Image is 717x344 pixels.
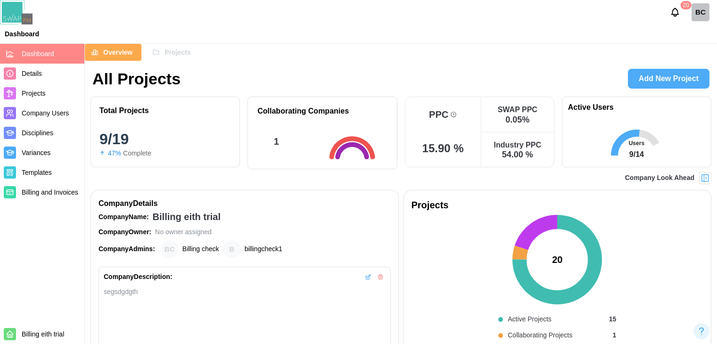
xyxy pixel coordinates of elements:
[108,148,121,159] div: 47%
[22,149,50,156] span: Variances
[257,106,349,116] h1: Collaborating Companies
[182,244,219,254] div: Billing check
[625,173,694,183] div: Company Look Ahead
[223,240,241,258] div: billingcheck1
[274,134,279,149] div: 1
[103,44,132,60] span: Overview
[412,198,704,213] div: Projects
[85,44,141,61] button: Overview
[508,314,552,325] div: Active Projects
[568,103,614,113] h1: Active Users
[153,210,221,224] div: Billing eith trial
[628,69,709,89] a: Add New Project
[422,143,464,154] div: 15.90 %
[155,227,212,238] div: No owner assigned
[161,240,179,258] div: Billing check
[22,129,53,137] span: Disciplines
[639,69,699,88] span: Add New Project
[99,245,155,253] strong: Company Admins:
[22,169,52,176] span: Templates
[502,150,533,159] div: 54.00 %
[667,4,683,20] button: Notifications
[494,140,541,149] div: Industry PPC
[99,198,391,210] div: Company Details
[701,173,710,183] img: Project Look Ahead Button
[680,1,691,9] div: 20
[22,188,78,196] span: Billing and Invoices
[123,148,151,159] div: Complete
[99,212,149,222] div: Company Name:
[692,3,709,21] a: Billing check
[104,287,386,297] div: segsdgdgth
[99,106,149,115] div: Total Projects
[22,109,69,117] span: Company Users
[692,3,709,21] div: BC
[22,330,64,338] span: Billing eith trial
[505,115,529,124] div: 0.05 %
[552,253,562,267] div: 20
[508,330,572,341] div: Collaborating Projects
[104,272,172,282] div: Company Description:
[92,68,181,89] h1: All Projects
[22,90,46,97] span: Projects
[609,314,617,325] div: 15
[429,110,448,119] div: PPC
[165,44,190,60] span: Projects
[99,228,151,236] strong: Company Owner:
[146,44,199,61] button: Projects
[99,131,231,147] div: 9/19
[5,31,39,37] div: Dashboard
[22,50,54,57] span: Dashboard
[22,70,42,77] span: Details
[245,244,282,254] div: billingcheck1
[612,330,616,341] div: 1
[498,105,537,114] div: SWAP PPC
